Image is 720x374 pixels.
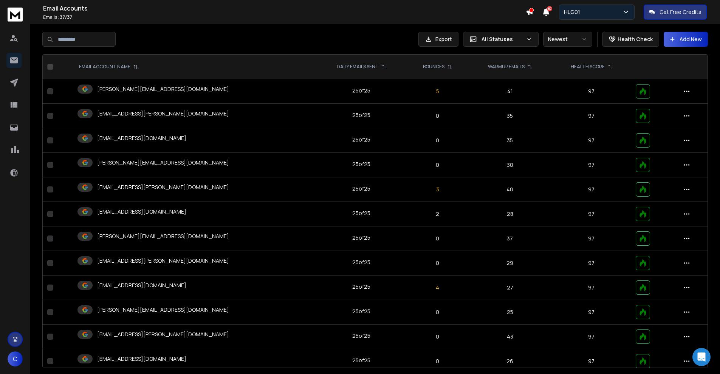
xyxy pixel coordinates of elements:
[468,202,552,226] td: 28
[412,235,464,242] p: 0
[412,137,464,144] p: 0
[423,64,444,70] p: BOUNCES
[97,208,186,215] p: [EMAIL_ADDRESS][DOMAIN_NAME]
[97,183,229,191] p: [EMAIL_ADDRESS][PERSON_NAME][DOMAIN_NAME]
[412,112,464,120] p: 0
[97,134,186,142] p: [EMAIL_ADDRESS][DOMAIN_NAME]
[552,349,632,374] td: 97
[644,5,707,20] button: Get Free Credits
[468,300,552,325] td: 25
[97,331,229,338] p: [EMAIL_ADDRESS][PERSON_NAME][DOMAIN_NAME]
[97,232,229,240] p: [PERSON_NAME][EMAIL_ADDRESS][DOMAIN_NAME]
[618,35,653,43] p: Health Check
[97,85,229,93] p: [PERSON_NAME][EMAIL_ADDRESS][DOMAIN_NAME]
[60,14,72,20] span: 37 / 37
[564,8,583,16] p: HLG01
[412,186,464,193] p: 3
[412,88,464,95] p: 5
[552,128,632,153] td: 97
[8,8,23,22] img: logo
[97,306,229,314] p: [PERSON_NAME][EMAIL_ADDRESS][DOMAIN_NAME]
[552,325,632,349] td: 97
[468,226,552,251] td: 37
[543,32,592,47] button: Newest
[468,177,552,202] td: 40
[97,257,229,265] p: [EMAIL_ADDRESS][PERSON_NAME][DOMAIN_NAME]
[468,251,552,275] td: 29
[352,160,370,168] div: 25 of 25
[352,234,370,242] div: 25 of 25
[482,35,523,43] p: All Statuses
[412,259,464,267] p: 0
[418,32,458,47] button: Export
[552,300,632,325] td: 97
[43,4,526,13] h1: Email Accounts
[412,308,464,316] p: 0
[352,357,370,364] div: 25 of 25
[97,355,186,363] p: [EMAIL_ADDRESS][DOMAIN_NAME]
[97,159,229,166] p: [PERSON_NAME][EMAIL_ADDRESS][DOMAIN_NAME]
[352,332,370,340] div: 25 of 25
[352,259,370,266] div: 25 of 25
[97,110,229,117] p: [EMAIL_ADDRESS][PERSON_NAME][DOMAIN_NAME]
[337,64,379,70] p: DAILY EMAILS SENT
[660,8,701,16] p: Get Free Credits
[552,251,632,275] td: 97
[412,357,464,365] p: 0
[552,104,632,128] td: 97
[352,136,370,143] div: 25 of 25
[602,32,659,47] button: Health Check
[352,209,370,217] div: 25 of 25
[468,153,552,177] td: 30
[352,87,370,94] div: 25 of 25
[8,351,23,366] button: C
[552,79,632,104] td: 97
[352,283,370,291] div: 25 of 25
[468,104,552,128] td: 35
[552,153,632,177] td: 97
[352,185,370,192] div: 25 of 25
[468,325,552,349] td: 43
[352,111,370,119] div: 25 of 25
[692,348,711,366] div: Open Intercom Messenger
[468,79,552,104] td: 41
[547,6,552,11] span: 50
[412,284,464,291] p: 4
[468,128,552,153] td: 35
[412,210,464,218] p: 2
[468,275,552,300] td: 27
[664,32,708,47] button: Add New
[352,308,370,315] div: 25 of 25
[552,226,632,251] td: 97
[79,64,138,70] div: EMAIL ACCOUNT NAME
[552,275,632,300] td: 97
[468,349,552,374] td: 26
[412,333,464,340] p: 0
[43,14,526,20] p: Emails :
[571,64,605,70] p: HEALTH SCORE
[488,64,525,70] p: WARMUP EMAILS
[97,282,186,289] p: [EMAIL_ADDRESS][DOMAIN_NAME]
[412,161,464,169] p: 0
[552,202,632,226] td: 97
[552,177,632,202] td: 97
